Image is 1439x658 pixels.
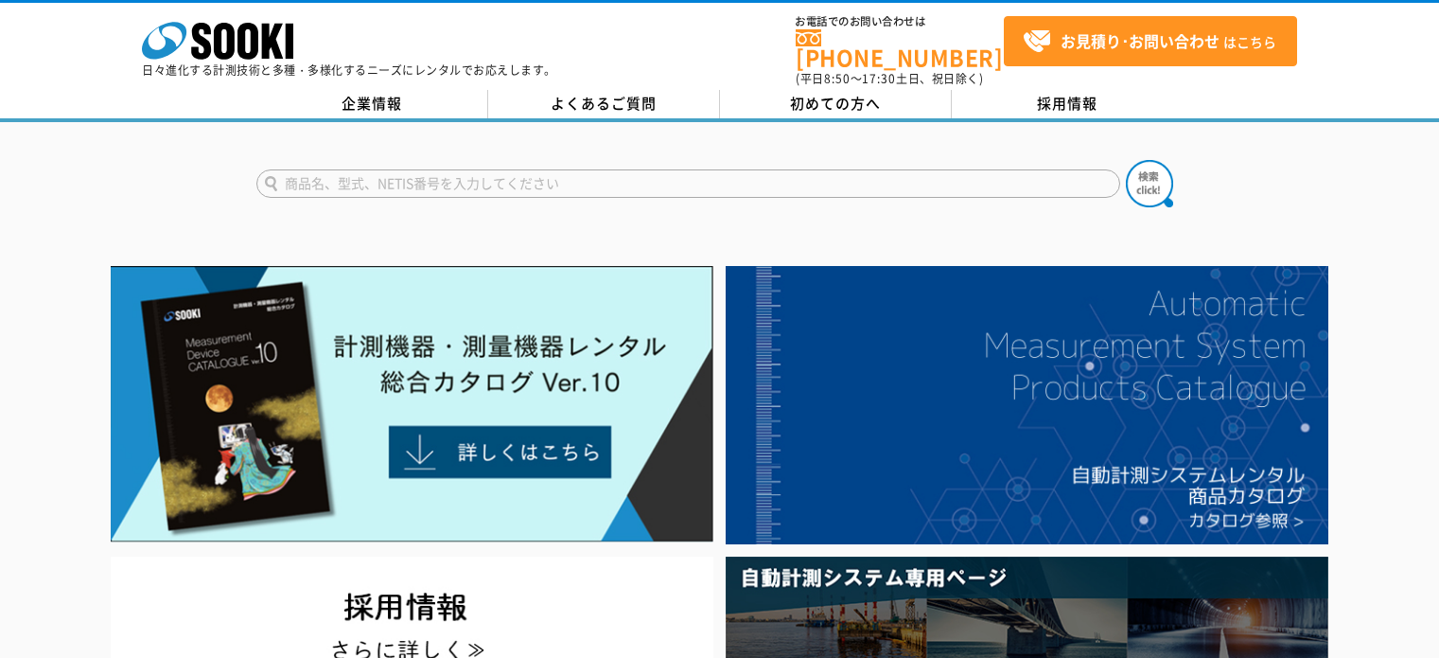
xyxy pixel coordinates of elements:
[796,70,983,87] span: (平日 ～ 土日、祝日除く)
[142,64,556,76] p: 日々進化する計測技術と多種・多様化するニーズにレンタルでお応えします。
[1061,29,1220,52] strong: お見積り･お問い合わせ
[790,93,881,114] span: 初めての方へ
[111,266,713,542] img: Catalog Ver10
[256,90,488,118] a: 企業情報
[1126,160,1173,207] img: btn_search.png
[824,70,851,87] span: 8:50
[1023,27,1276,56] span: はこちら
[796,16,1004,27] span: お電話でのお問い合わせは
[726,266,1328,544] img: 自動計測システムカタログ
[952,90,1184,118] a: 採用情報
[256,169,1120,198] input: 商品名、型式、NETIS番号を入力してください
[862,70,896,87] span: 17:30
[1004,16,1297,66] a: お見積り･お問い合わせはこちら
[720,90,952,118] a: 初めての方へ
[488,90,720,118] a: よくあるご質問
[796,29,1004,68] a: [PHONE_NUMBER]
